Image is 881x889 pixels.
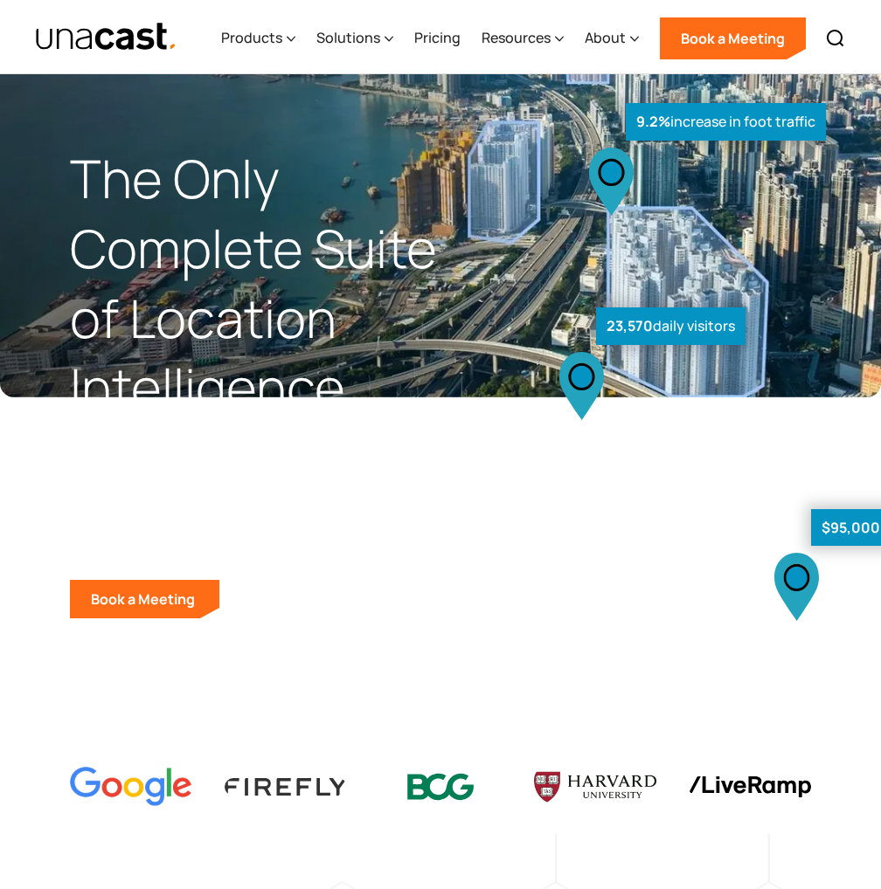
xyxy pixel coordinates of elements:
[607,316,653,335] strong: 23,570
[221,3,295,74] div: Products
[636,112,670,131] strong: 9.2%
[825,28,846,49] img: Search icon
[70,144,440,493] h1: The Only Complete Suite of Location Intelligence Solutions
[379,762,502,812] img: BCG logo
[70,580,219,618] a: Book a Meeting
[596,307,746,345] div: daily visitors
[689,776,811,798] img: liveramp logo
[221,27,282,48] div: Products
[585,27,626,48] div: About
[822,518,880,537] strong: $95,000
[534,766,656,808] img: Harvard U logo
[626,103,826,141] div: increase in foot traffic
[316,27,380,48] div: Solutions
[316,3,393,74] div: Solutions
[70,507,440,559] p: Build better products and make smarter decisions with real-world location data.
[225,778,347,795] img: Firefly Advertising logo
[482,27,551,48] div: Resources
[660,17,806,59] a: Book a Meeting
[585,3,639,74] div: About
[35,22,177,52] img: Unacast text logo
[482,3,564,74] div: Resources
[35,22,177,52] a: home
[70,767,192,808] img: Google logo Color
[414,3,461,74] a: Pricing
